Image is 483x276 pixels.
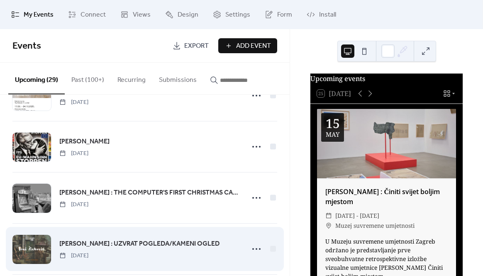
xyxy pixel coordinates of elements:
[59,136,110,147] a: [PERSON_NAME]
[80,10,106,20] span: Connect
[325,221,332,231] div: ​
[133,10,151,20] span: Views
[59,239,220,249] span: [PERSON_NAME] : UZVRAT POGLEDA/KAMENI OGLED
[5,3,60,26] a: My Events
[59,187,240,198] a: [PERSON_NAME] : THE COMPUTER'S FIRST CHRISTMAS CARD
[207,3,256,26] a: Settings
[166,38,215,53] a: Export
[300,3,342,26] a: Install
[59,149,88,158] span: [DATE]
[62,3,112,26] a: Connect
[59,251,88,260] span: [DATE]
[218,38,277,53] button: Add Event
[8,63,65,94] button: Upcoming (29)
[326,117,340,130] div: 15
[59,200,88,209] span: [DATE]
[225,10,250,20] span: Settings
[65,63,111,94] button: Past (100+)
[335,211,379,221] span: [DATE] - [DATE]
[236,41,271,51] span: Add Event
[111,63,152,94] button: Recurring
[310,74,463,84] div: Upcoming events
[326,131,339,138] div: May
[159,3,205,26] a: Design
[178,10,198,20] span: Design
[277,10,292,20] span: Form
[317,187,456,207] div: [PERSON_NAME] : Činiti svijet boljim mjestom
[59,98,88,107] span: [DATE]
[152,63,203,94] button: Submissions
[59,239,220,249] a: [PERSON_NAME] : UZVRAT POGLEDA/KAMENI OGLED
[114,3,157,26] a: Views
[184,41,209,51] span: Export
[319,10,336,20] span: Install
[259,3,298,26] a: Form
[335,221,415,231] span: Muzej suvremene umjetnosti
[12,37,41,55] span: Events
[59,137,110,147] span: [PERSON_NAME]
[24,10,54,20] span: My Events
[59,188,240,198] span: [PERSON_NAME] : THE COMPUTER'S FIRST CHRISTMAS CARD
[325,211,332,221] div: ​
